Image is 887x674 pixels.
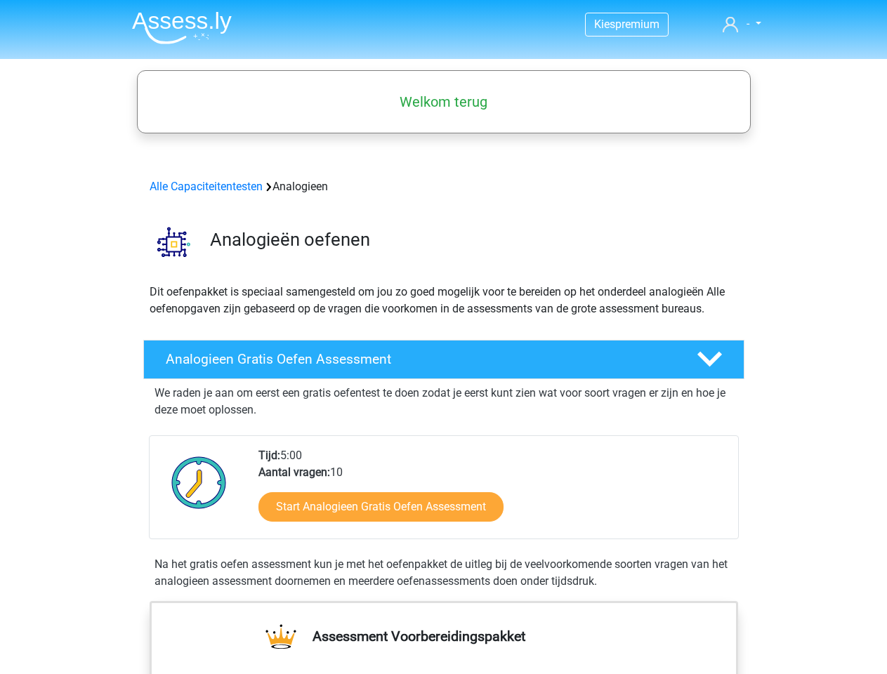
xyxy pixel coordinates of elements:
[150,180,263,193] a: Alle Capaciteitentesten
[615,18,659,31] span: premium
[166,351,674,367] h4: Analogieen Gratis Oefen Assessment
[586,15,668,34] a: Kiespremium
[717,15,766,32] a: -
[210,229,733,251] h3: Analogieën oefenen
[258,492,504,522] a: Start Analogieen Gratis Oefen Assessment
[164,447,235,517] img: Klok
[149,556,739,590] div: Na het gratis oefen assessment kun je met het oefenpakket de uitleg bij de veelvoorkomende soorte...
[144,212,204,272] img: analogieen
[144,93,744,110] h5: Welkom terug
[138,340,750,379] a: Analogieen Gratis Oefen Assessment
[155,385,733,418] p: We raden je aan om eerst een gratis oefentest te doen zodat je eerst kunt zien wat voor soort vra...
[132,11,232,44] img: Assessly
[258,465,330,479] b: Aantal vragen:
[248,447,737,538] div: 5:00 10
[258,449,280,462] b: Tijd:
[144,178,744,195] div: Analogieen
[150,284,738,317] p: Dit oefenpakket is speciaal samengesteld om jou zo goed mogelijk voor te bereiden op het onderdee...
[594,18,615,31] span: Kies
[747,17,749,30] span: -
